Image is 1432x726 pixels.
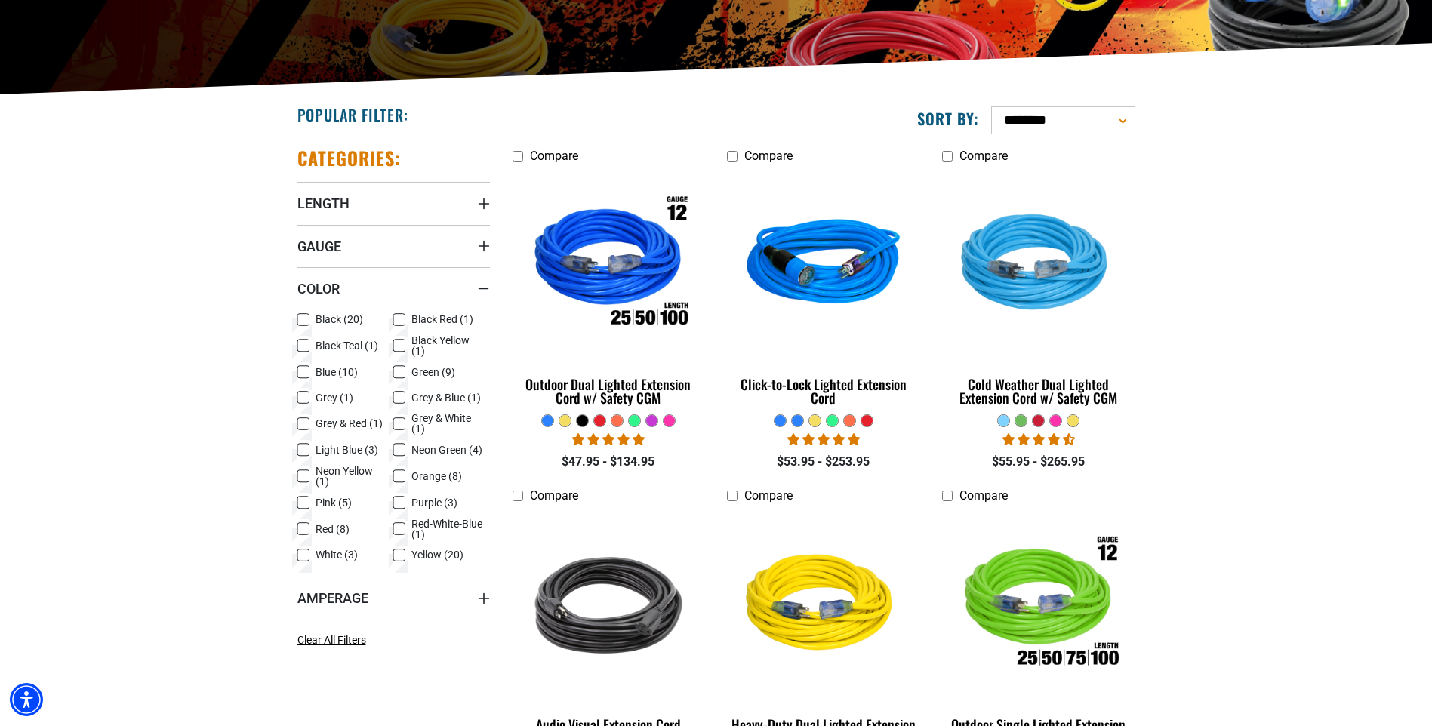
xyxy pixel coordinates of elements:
span: Grey & Blue (1) [411,392,481,403]
span: Orange (8) [411,471,462,481]
span: Black Red (1) [411,314,473,325]
span: Compare [530,488,578,503]
span: Red-White-Blue (1) [411,518,484,540]
h2: Popular Filter: [297,105,408,125]
div: Cold Weather Dual Lighted Extension Cord w/ Safety CGM [942,377,1135,405]
span: Black Yellow (1) [411,335,484,356]
div: Accessibility Menu [10,683,43,716]
span: Compare [530,149,578,163]
span: Green (9) [411,367,455,377]
span: 4.82 stars [572,432,645,447]
span: Grey (1) [316,392,353,403]
img: black [513,518,704,691]
span: Yellow (20) [411,549,463,560]
summary: Amperage [297,577,490,619]
div: $53.95 - $253.95 [727,453,919,471]
a: Outdoor Dual Lighted Extension Cord w/ Safety CGM Outdoor Dual Lighted Extension Cord w/ Safety CGM [513,171,705,414]
div: Outdoor Dual Lighted Extension Cord w/ Safety CGM [513,377,705,405]
summary: Gauge [297,225,490,267]
span: Compare [744,488,793,503]
a: blue Click-to-Lock Lighted Extension Cord [727,171,919,414]
span: Neon Yellow (1) [316,466,388,487]
img: Outdoor Single Lighted Extension Cord [944,518,1134,691]
span: Compare [744,149,793,163]
span: White (3) [316,549,358,560]
span: Grey & White (1) [411,413,484,434]
span: Light Blue (3) [316,445,378,455]
span: Clear All Filters [297,634,366,646]
span: Blue (10) [316,367,358,377]
img: Outdoor Dual Lighted Extension Cord w/ Safety CGM [513,178,704,352]
a: Clear All Filters [297,632,372,648]
summary: Color [297,267,490,309]
h2: Categories: [297,146,402,170]
img: Light Blue [944,178,1134,352]
span: Compare [959,149,1008,163]
span: Neon Green (4) [411,445,482,455]
span: Black (20) [316,314,363,325]
summary: Length [297,182,490,224]
span: Compare [959,488,1008,503]
img: blue [728,178,919,352]
span: Purple (3) [411,497,457,508]
span: Color [297,280,340,297]
a: Light Blue Cold Weather Dual Lighted Extension Cord w/ Safety CGM [942,171,1135,414]
span: 4.87 stars [787,432,860,447]
span: Amperage [297,589,368,607]
span: 4.62 stars [1002,432,1075,447]
div: Click-to-Lock Lighted Extension Cord [727,377,919,405]
label: Sort by: [917,109,979,128]
span: Grey & Red (1) [316,418,383,429]
span: Gauge [297,238,341,255]
div: $47.95 - $134.95 [513,453,705,471]
div: $55.95 - $265.95 [942,453,1135,471]
span: Length [297,195,350,212]
span: Pink (5) [316,497,352,508]
img: yellow [728,518,919,691]
span: Black Teal (1) [316,340,378,351]
span: Red (8) [316,524,350,534]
